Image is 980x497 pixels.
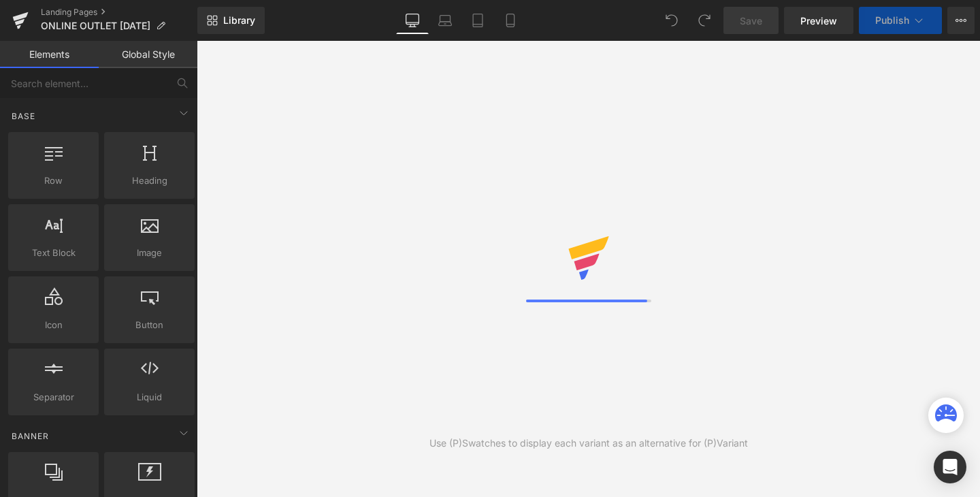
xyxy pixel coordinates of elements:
[12,174,95,188] span: Row
[934,451,966,483] div: Open Intercom Messenger
[429,436,748,451] div: Use (P)Swatches to display each variant as an alternative for (P)Variant
[108,174,191,188] span: Heading
[658,7,685,34] button: Undo
[223,14,255,27] span: Library
[691,7,718,34] button: Redo
[108,318,191,332] span: Button
[41,7,197,18] a: Landing Pages
[197,7,265,34] a: New Library
[99,41,197,68] a: Global Style
[10,430,50,443] span: Banner
[461,7,494,34] a: Tablet
[41,20,150,31] span: ONLINE OUTLET [DATE]
[396,7,429,34] a: Desktop
[859,7,942,34] button: Publish
[12,318,95,332] span: Icon
[108,246,191,260] span: Image
[800,14,837,28] span: Preview
[740,14,762,28] span: Save
[875,15,909,26] span: Publish
[108,390,191,404] span: Liquid
[12,390,95,404] span: Separator
[947,7,975,34] button: More
[12,246,95,260] span: Text Block
[784,7,853,34] a: Preview
[494,7,527,34] a: Mobile
[10,110,37,123] span: Base
[429,7,461,34] a: Laptop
